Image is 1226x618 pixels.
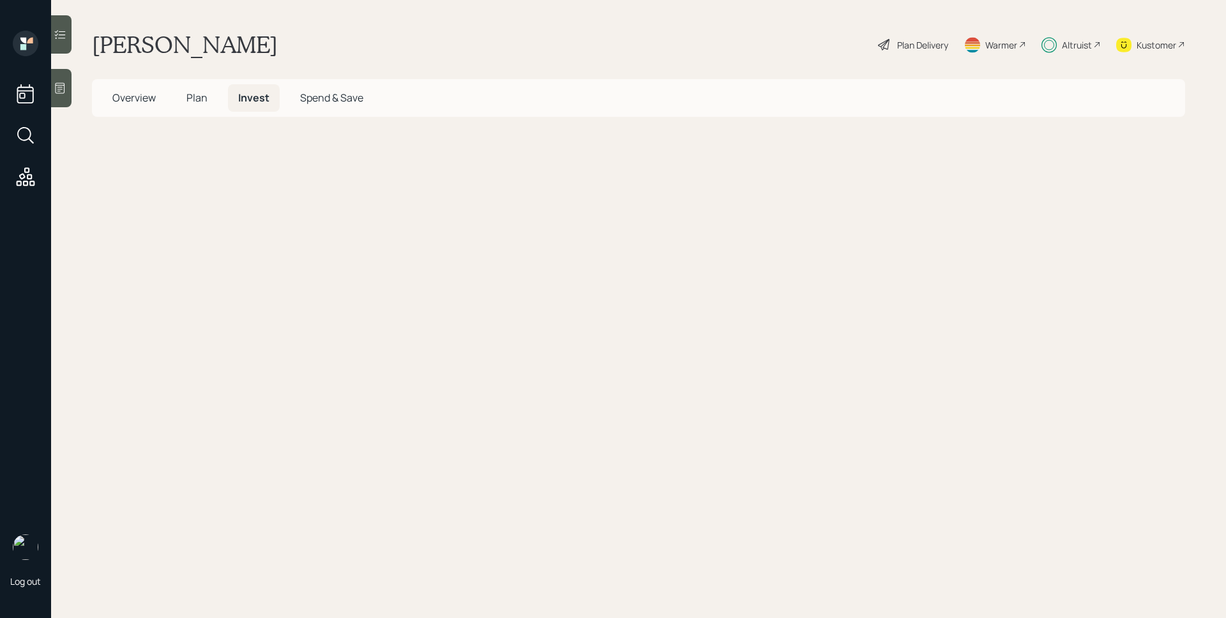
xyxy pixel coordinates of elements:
h1: [PERSON_NAME] [92,31,278,59]
span: Overview [112,91,156,105]
span: Invest [238,91,269,105]
div: Plan Delivery [897,38,948,52]
div: Altruist [1062,38,1092,52]
div: Warmer [985,38,1017,52]
div: Kustomer [1137,38,1176,52]
span: Plan [186,91,208,105]
div: Log out [10,575,41,587]
span: Spend & Save [300,91,363,105]
img: james-distasi-headshot.png [13,534,38,560]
